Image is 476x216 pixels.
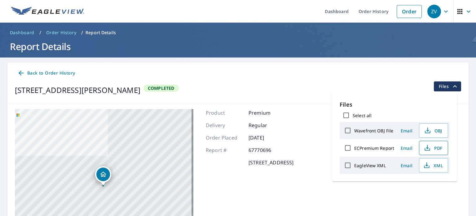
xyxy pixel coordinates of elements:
[419,123,448,138] button: OBJ
[423,144,443,152] span: PDF
[423,127,443,134] span: OBJ
[206,122,243,129] p: Delivery
[399,128,414,134] span: Email
[439,83,459,90] span: Files
[11,7,84,16] img: EV Logo
[397,126,416,136] button: Email
[249,134,286,141] p: [DATE]
[249,122,286,129] p: Regular
[354,128,393,134] label: Wavefront OBJ File
[423,162,443,169] span: XML
[44,28,79,38] a: Order History
[39,29,41,36] li: /
[81,29,83,36] li: /
[353,113,372,118] label: Select all
[249,146,286,154] p: 67770696
[15,85,140,96] div: [STREET_ADDRESS][PERSON_NAME]
[95,166,111,186] div: Dropped pin, building 1, Residential property, 621 Quail Hollow Dr Mesquite, TX 75150
[397,143,416,153] button: Email
[15,67,77,79] a: Back to Order History
[340,100,450,109] p: Files
[86,30,116,36] p: Report Details
[427,5,441,18] div: ZV
[206,134,243,141] p: Order Placed
[206,109,243,117] p: Product
[397,5,422,18] a: Order
[434,81,461,91] button: filesDropdownBtn-67770696
[249,159,293,166] p: [STREET_ADDRESS]
[7,40,469,53] h1: Report Details
[399,163,414,168] span: Email
[7,28,469,38] nav: breadcrumb
[419,158,448,172] button: XML
[354,163,386,168] label: EagleView XML
[46,30,76,36] span: Order History
[206,146,243,154] p: Report #
[17,69,75,77] span: Back to Order History
[419,141,448,155] button: PDF
[397,161,416,170] button: Email
[10,30,34,36] span: Dashboard
[249,109,286,117] p: Premium
[354,145,394,151] label: ECPremium Report
[7,28,37,38] a: Dashboard
[399,145,414,151] span: Email
[144,85,178,91] span: Completed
